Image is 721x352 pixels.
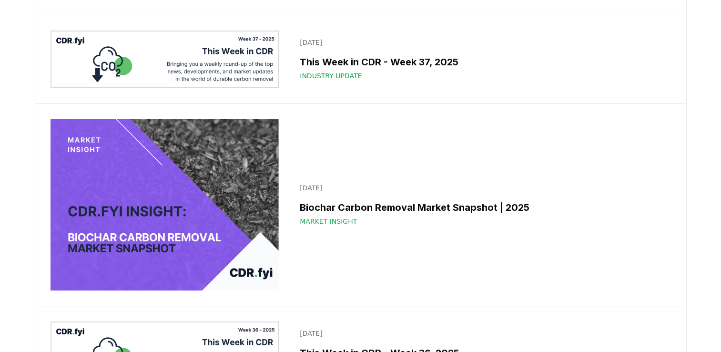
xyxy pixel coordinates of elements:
[51,119,279,290] img: Biochar Carbon Removal Market Snapshot | 2025 blog post image
[300,200,665,215] h3: Biochar Carbon Removal Market Snapshot | 2025
[294,32,670,86] a: [DATE]This Week in CDR - Week 37, 2025Industry Update
[300,71,362,81] span: Industry Update
[300,217,357,226] span: Market Insight
[300,55,665,69] h3: This Week in CDR - Week 37, 2025
[51,31,279,88] img: This Week in CDR - Week 37, 2025 blog post image
[300,329,665,338] p: [DATE]
[300,38,665,47] p: [DATE]
[300,183,665,193] p: [DATE]
[294,177,670,232] a: [DATE]Biochar Carbon Removal Market Snapshot | 2025Market Insight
